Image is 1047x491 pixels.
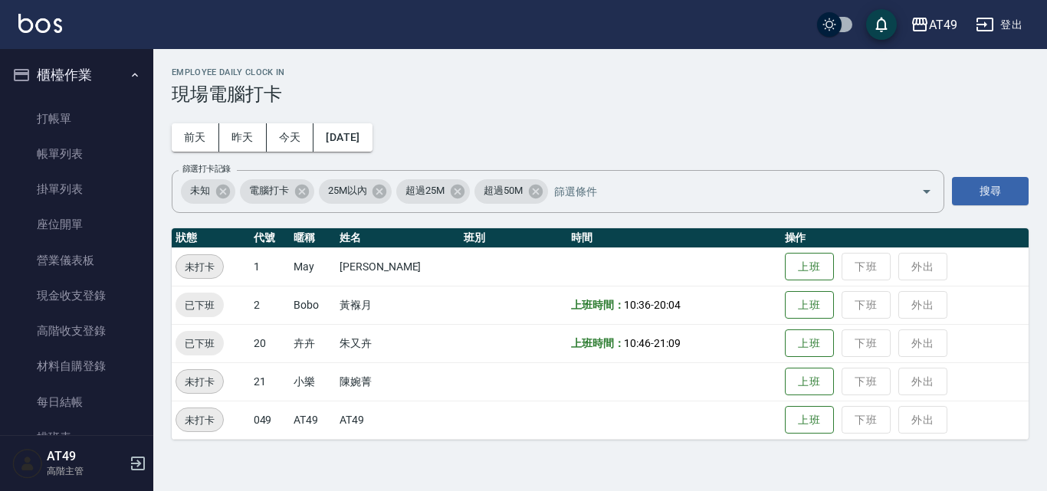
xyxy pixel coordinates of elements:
div: 超過25M [396,179,470,204]
div: 25M以內 [319,179,392,204]
button: 上班 [785,291,834,319]
td: 21 [250,362,290,401]
div: AT49 [929,15,957,34]
a: 營業儀表板 [6,243,147,278]
td: AT49 [336,401,460,439]
button: 上班 [785,253,834,281]
input: 篩選條件 [550,178,894,205]
th: 班別 [460,228,566,248]
td: AT49 [290,401,336,439]
td: 卉卉 [290,324,336,362]
button: 上班 [785,368,834,396]
button: 櫃檯作業 [6,55,147,95]
span: 電腦打卡 [240,183,298,198]
label: 篩選打卡記錄 [182,163,231,175]
a: 掛單列表 [6,172,147,207]
span: 未打卡 [176,412,223,428]
span: 未打卡 [176,374,223,390]
a: 排班表 [6,420,147,455]
th: 姓名 [336,228,460,248]
th: 暱稱 [290,228,336,248]
td: 049 [250,401,290,439]
td: 黃褓月 [336,286,460,324]
td: Bobo [290,286,336,324]
button: save [866,9,897,40]
button: 今天 [267,123,314,152]
button: 上班 [785,329,834,358]
button: [DATE] [313,123,372,152]
td: 朱又卉 [336,324,460,362]
button: Open [914,179,939,204]
img: Person [12,448,43,479]
span: 未打卡 [176,259,223,275]
button: 昨天 [219,123,267,152]
span: 20:04 [654,299,681,311]
span: 21:09 [654,337,681,349]
th: 代號 [250,228,290,248]
span: 10:46 [624,337,651,349]
a: 材料自購登錄 [6,349,147,384]
td: 小樂 [290,362,336,401]
td: [PERSON_NAME] [336,247,460,286]
span: 未知 [181,183,219,198]
th: 狀態 [172,228,250,248]
a: 現金收支登錄 [6,278,147,313]
button: 前天 [172,123,219,152]
div: 未知 [181,179,235,204]
h2: Employee Daily Clock In [172,67,1029,77]
div: 電腦打卡 [240,179,314,204]
span: 10:36 [624,299,651,311]
th: 操作 [781,228,1029,248]
a: 帳單列表 [6,136,147,172]
td: 陳婉菁 [336,362,460,401]
a: 每日結帳 [6,385,147,420]
td: 2 [250,286,290,324]
td: - [567,286,781,324]
th: 時間 [567,228,781,248]
td: 1 [250,247,290,286]
div: 超過50M [474,179,548,204]
button: AT49 [904,9,963,41]
img: Logo [18,14,62,33]
a: 打帳單 [6,101,147,136]
span: 超過25M [396,183,454,198]
td: May [290,247,336,286]
b: 上班時間： [571,299,625,311]
td: 20 [250,324,290,362]
span: 25M以內 [319,183,376,198]
p: 高階主管 [47,464,125,478]
button: 搜尋 [952,177,1029,205]
button: 登出 [970,11,1029,39]
b: 上班時間： [571,337,625,349]
td: - [567,324,781,362]
span: 超過50M [474,183,532,198]
span: 已下班 [176,336,224,352]
h5: AT49 [47,449,125,464]
span: 已下班 [176,297,224,313]
h3: 現場電腦打卡 [172,83,1029,105]
button: 上班 [785,406,834,434]
a: 高階收支登錄 [6,313,147,349]
a: 座位開單 [6,207,147,242]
